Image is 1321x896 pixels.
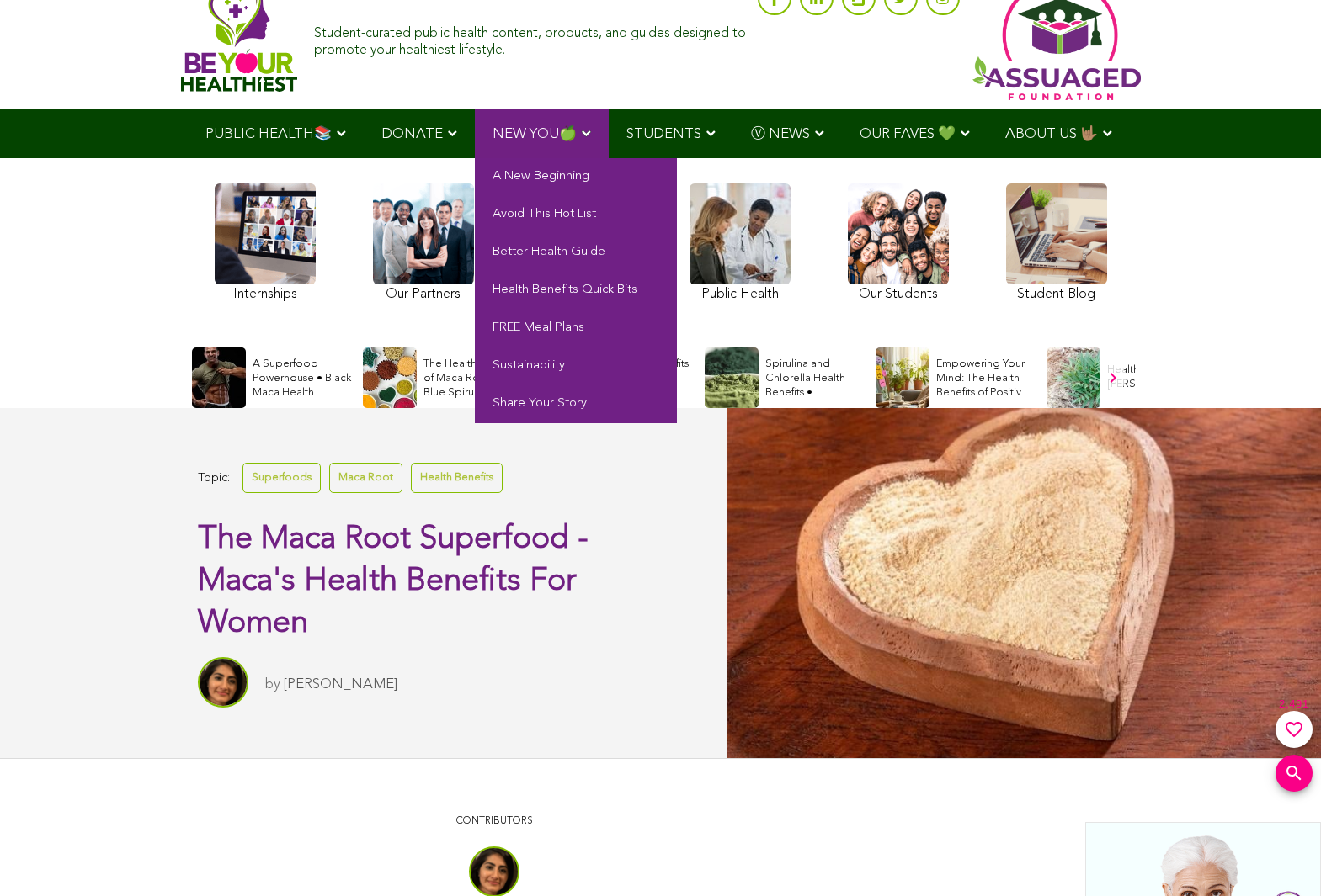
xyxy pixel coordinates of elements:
[860,127,956,141] span: OUR FAVES 💚
[411,463,503,492] a: Health Benefits
[284,677,397,692] a: [PERSON_NAME]
[493,127,577,141] span: NEW YOU🍏
[242,463,321,492] a: Superfoods
[198,523,589,639] span: The Maca Root Superfood - Maca's Health Benefits For Women
[475,310,677,347] a: FREE Meal Plans
[626,127,701,141] span: STUDENTS
[265,677,280,692] span: by
[475,385,677,423] a: Share Your Story
[381,127,443,141] span: DONATE
[751,127,810,141] span: Ⓥ NEWS
[475,347,677,385] a: Sustainability
[314,18,748,58] div: Student-curated public health content, products, and guides designed to promote your healthiest l...
[475,272,677,310] a: Health Benefits Quick Bits
[329,463,402,492] a: Maca Root
[198,657,248,708] img: Sitara Darvish
[475,196,677,234] a: Avoid This Hot List
[181,109,1141,158] div: Navigation Menu
[198,467,230,490] span: Topic:
[1005,127,1098,141] span: ABOUT US 🤟🏽
[1237,815,1321,896] iframe: Chat Widget
[205,127,332,141] span: PUBLIC HEALTH📚
[475,158,677,196] a: A New Beginning
[475,234,677,272] a: Better Health Guide
[221,814,768,830] p: CONTRIBUTORS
